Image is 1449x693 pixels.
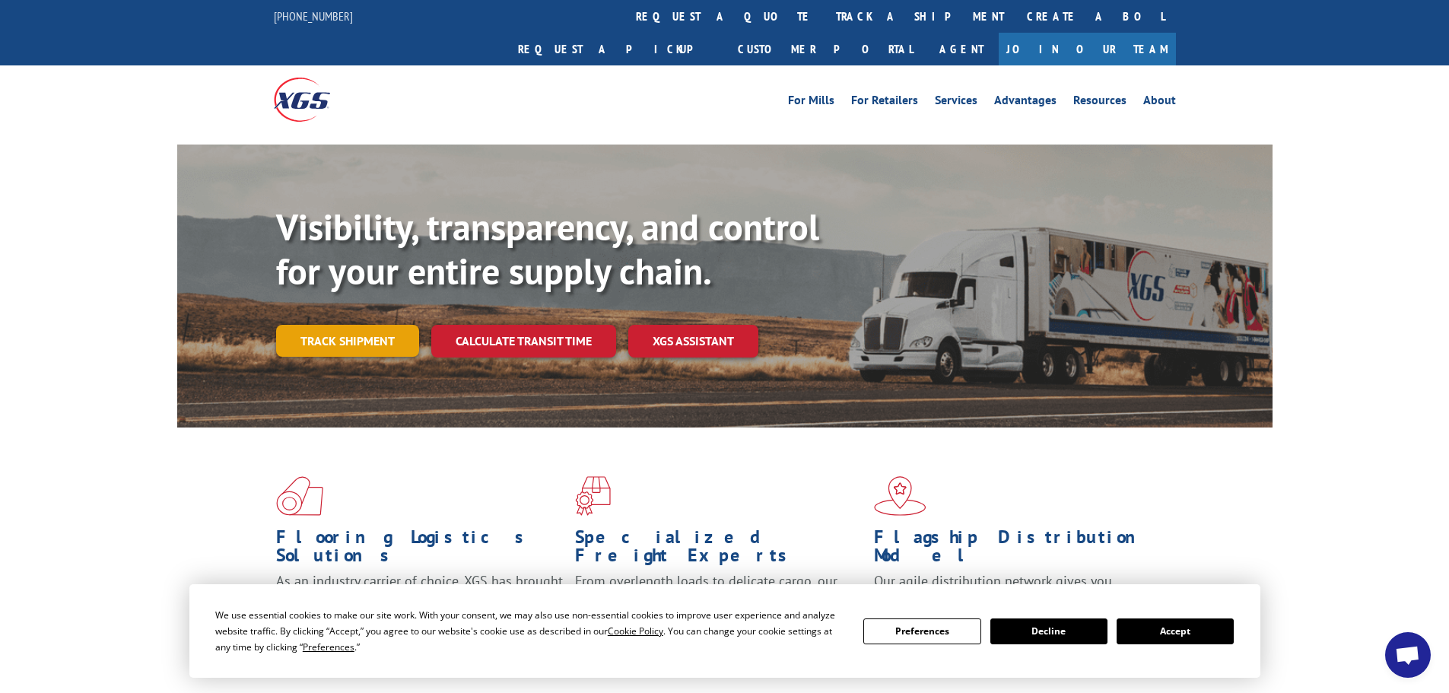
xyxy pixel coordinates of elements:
h1: Specialized Freight Experts [575,528,863,572]
p: From overlength loads to delicate cargo, our experienced staff knows the best way to move your fr... [575,572,863,640]
a: Track shipment [276,325,419,357]
a: [PHONE_NUMBER] [274,8,353,24]
img: xgs-icon-focused-on-flooring-red [575,476,611,516]
h1: Flagship Distribution Model [874,528,1161,572]
a: Join Our Team [999,33,1176,65]
button: Preferences [863,618,980,644]
img: xgs-icon-total-supply-chain-intelligence-red [276,476,323,516]
div: We use essential cookies to make our site work. With your consent, we may also use non-essential ... [215,607,845,655]
span: Preferences [303,641,354,653]
a: Services [935,94,977,111]
button: Decline [990,618,1107,644]
span: Cookie Policy [608,625,663,637]
a: For Mills [788,94,834,111]
a: Resources [1073,94,1126,111]
div: Cookie Consent Prompt [189,584,1260,678]
span: Our agile distribution network gives you nationwide inventory management on demand. [874,572,1154,608]
span: As an industry carrier of choice, XGS has brought innovation and dedication to flooring logistics... [276,572,563,626]
div: Open chat [1385,632,1431,678]
a: Agent [924,33,999,65]
img: xgs-icon-flagship-distribution-model-red [874,476,926,516]
a: Calculate transit time [431,325,616,358]
a: XGS ASSISTANT [628,325,758,358]
a: About [1143,94,1176,111]
b: Visibility, transparency, and control for your entire supply chain. [276,203,819,294]
a: Request a pickup [507,33,726,65]
a: Advantages [994,94,1057,111]
h1: Flooring Logistics Solutions [276,528,564,572]
a: Customer Portal [726,33,924,65]
a: For Retailers [851,94,918,111]
button: Accept [1117,618,1234,644]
